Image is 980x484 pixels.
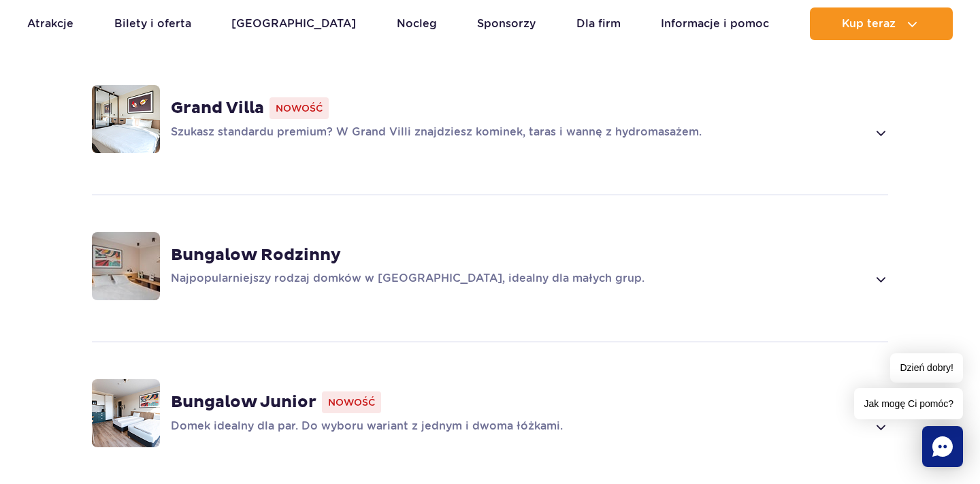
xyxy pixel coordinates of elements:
a: Nocleg [397,7,437,40]
a: Dla firm [576,7,621,40]
p: Szukasz standardu premium? W Grand Villi znajdziesz kominek, taras i wannę z hydromasażem. [171,125,867,141]
a: Bilety i oferta [114,7,191,40]
span: Nowość [269,97,329,119]
p: Najpopularniejszy rodzaj domków w [GEOGRAPHIC_DATA], idealny dla małych grup. [171,271,867,287]
a: [GEOGRAPHIC_DATA] [231,7,356,40]
span: Jak mogę Ci pomóc? [854,388,963,419]
span: Kup teraz [842,18,896,30]
span: Nowość [322,391,381,413]
div: Chat [922,426,963,467]
a: Atrakcje [27,7,73,40]
p: Domek idealny dla par. Do wyboru wariant z jednym i dwoma łóżkami. [171,419,867,435]
span: Dzień dobry! [890,353,963,383]
strong: Grand Villa [171,98,264,118]
strong: Bungalow Rodzinny [171,245,341,265]
a: Sponsorzy [477,7,536,40]
strong: Bungalow Junior [171,392,316,413]
button: Kup teraz [810,7,953,40]
a: Informacje i pomoc [661,7,769,40]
